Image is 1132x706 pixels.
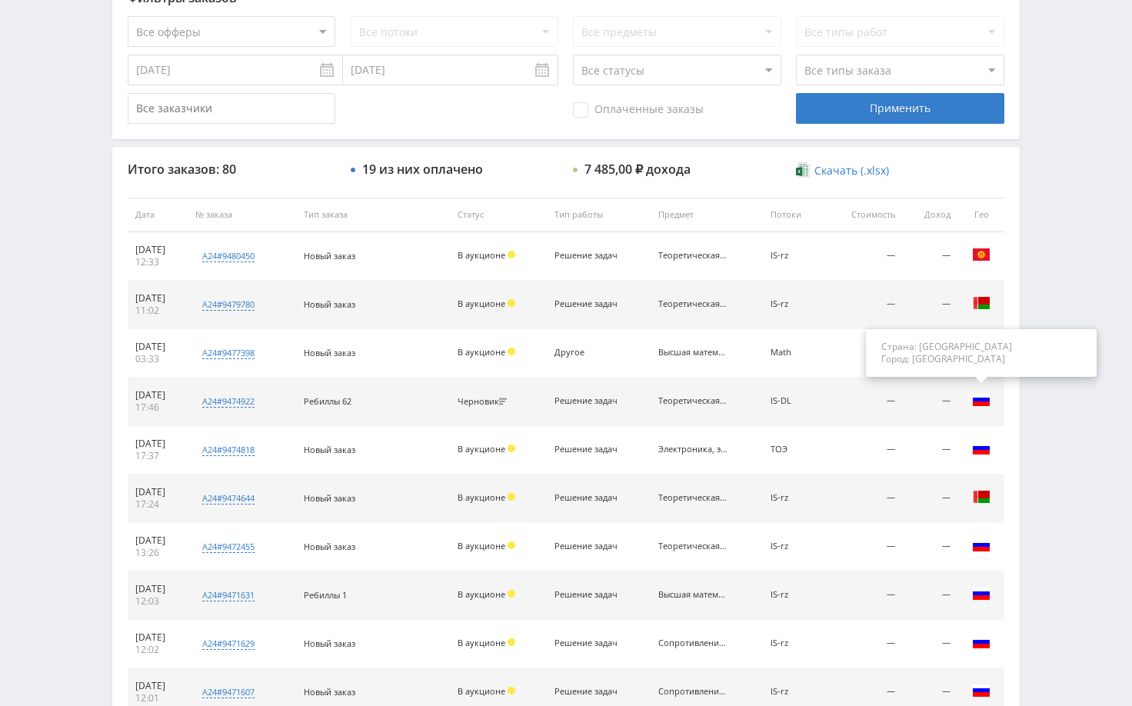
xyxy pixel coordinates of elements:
[554,299,624,309] div: Решение задач
[202,250,255,262] div: a24#9480450
[554,348,624,358] div: Другое
[771,445,817,455] div: ТОЭ
[304,444,355,455] span: Новый заказ
[135,692,180,704] div: 12:01
[508,541,515,549] span: Холд
[824,426,903,475] td: —
[903,281,958,329] td: —
[128,162,335,176] div: Итого заказов: 80
[824,620,903,668] td: —
[135,353,180,365] div: 03:33
[958,198,1004,232] th: Гео
[554,541,624,551] div: Решение задач
[658,396,727,406] div: Теоретическая механика
[135,595,180,608] div: 12:03
[554,687,624,697] div: Решение задач
[304,638,355,649] span: Новый заказ
[135,583,180,595] div: [DATE]
[824,329,903,378] td: —
[508,638,515,646] span: Холд
[554,251,624,261] div: Решение задач
[508,348,515,355] span: Холд
[458,346,505,358] span: В аукционе
[658,638,727,648] div: Сопротивление материалов
[304,492,355,504] span: Новый заказ
[135,644,180,656] div: 12:02
[972,536,990,554] img: rus.png
[881,341,1081,353] span: Страна: [GEOGRAPHIC_DATA]
[972,488,990,506] img: blr.png
[573,102,704,118] span: Оплаченные заказы
[202,298,255,311] div: a24#9479780
[903,426,958,475] td: —
[508,590,515,598] span: Холд
[903,571,958,620] td: —
[903,232,958,281] td: —
[554,445,624,455] div: Решение задач
[304,347,355,358] span: Новый заказ
[458,397,511,407] div: Черновик
[658,445,727,455] div: Электроника, электротехника, радиотехника
[135,341,180,353] div: [DATE]
[135,450,180,462] div: 17:37
[824,198,903,232] th: Стоимость
[296,198,450,232] th: Тип заказа
[771,251,817,261] div: IS-rz
[824,523,903,571] td: —
[554,590,624,600] div: Решение задач
[972,294,990,312] img: blr.png
[202,395,255,408] div: a24#9474922
[458,685,505,697] span: В аукционе
[135,256,180,268] div: 12:33
[824,475,903,523] td: —
[202,589,255,601] div: a24#9471631
[771,493,817,503] div: IS-rz
[972,633,990,651] img: rus.png
[554,638,624,648] div: Решение задач
[903,475,958,523] td: —
[972,584,990,603] img: rus.png
[554,396,624,406] div: Решение задач
[202,347,255,359] div: a24#9477398
[135,389,180,401] div: [DATE]
[188,198,296,232] th: № заказа
[202,444,255,456] div: a24#9474818
[135,401,180,414] div: 17:46
[128,93,335,124] input: Все заказчики
[135,486,180,498] div: [DATE]
[763,198,824,232] th: Потоки
[135,438,180,450] div: [DATE]
[796,163,888,178] a: Скачать (.xlsx)
[658,251,727,261] div: Теоретическая механика
[972,245,990,264] img: kgz.png
[304,686,355,698] span: Новый заказ
[304,589,347,601] span: Ребиллы 1
[796,162,809,178] img: xlsx
[771,541,817,551] div: IS-rz
[508,493,515,501] span: Холд
[554,493,624,503] div: Решение задач
[903,620,958,668] td: —
[658,299,727,309] div: Теоретическая механика
[824,232,903,281] td: —
[304,250,355,261] span: Новый заказ
[135,292,180,305] div: [DATE]
[128,198,188,232] th: Дата
[547,198,651,232] th: Тип работы
[972,681,990,700] img: rus.png
[658,348,727,358] div: Высшая математика
[304,395,351,407] span: Ребиллы 62
[458,249,505,261] span: В аукционе
[135,547,180,559] div: 13:26
[304,298,355,310] span: Новый заказ
[304,541,355,552] span: Новый заказ
[202,541,255,553] div: a24#9472455
[814,165,889,177] span: Скачать (.xlsx)
[458,637,505,648] span: В аукционе
[135,680,180,692] div: [DATE]
[508,251,515,258] span: Холд
[824,281,903,329] td: —
[458,540,505,551] span: В аукционе
[771,348,817,358] div: Math
[508,445,515,452] span: Холд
